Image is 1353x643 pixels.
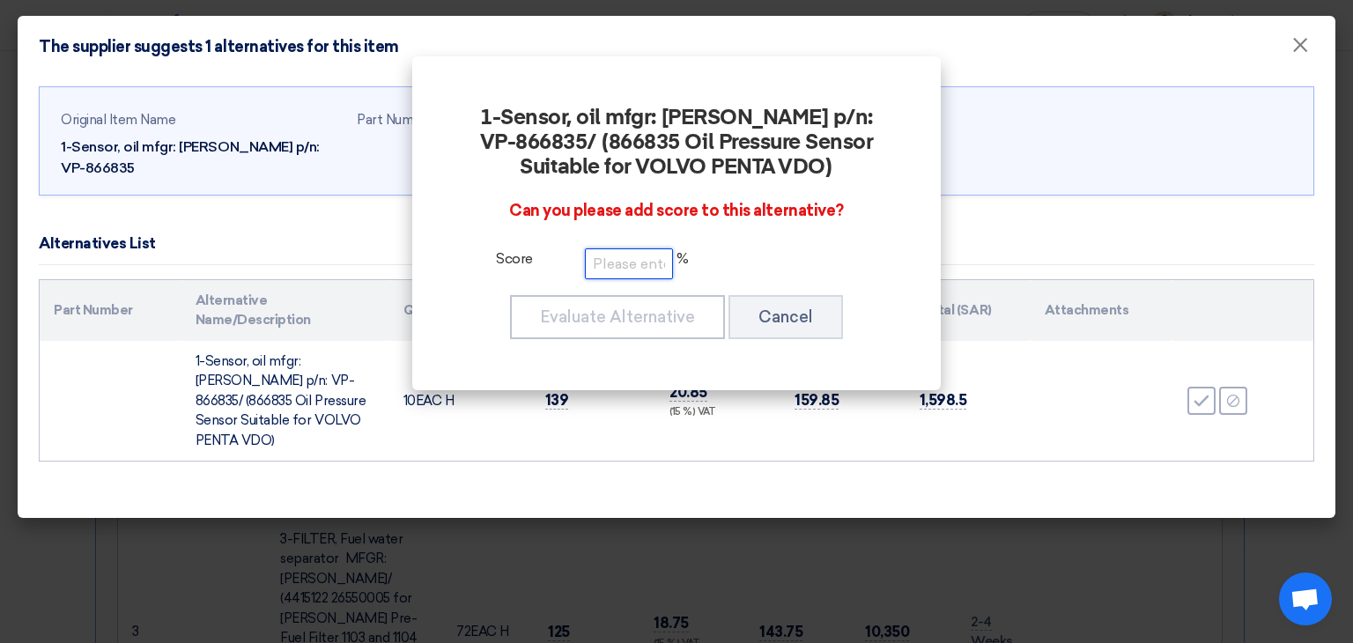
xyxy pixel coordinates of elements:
button: Cancel [728,295,843,339]
span: Can you please add score to this alternative? [509,201,843,220]
div: Open chat [1279,573,1332,625]
button: Evaluate Alternative [510,295,725,339]
h2: 1-Sensor, oil mfgr: [PERSON_NAME] p/n: VP-866835/ (866835 Oil Pressure Sensor Suitable for VOLVO ... [462,106,891,180]
div: % [462,248,891,279]
input: Please enter the technical evaluation for this alternative item... [585,248,673,279]
label: Score [462,248,567,275]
